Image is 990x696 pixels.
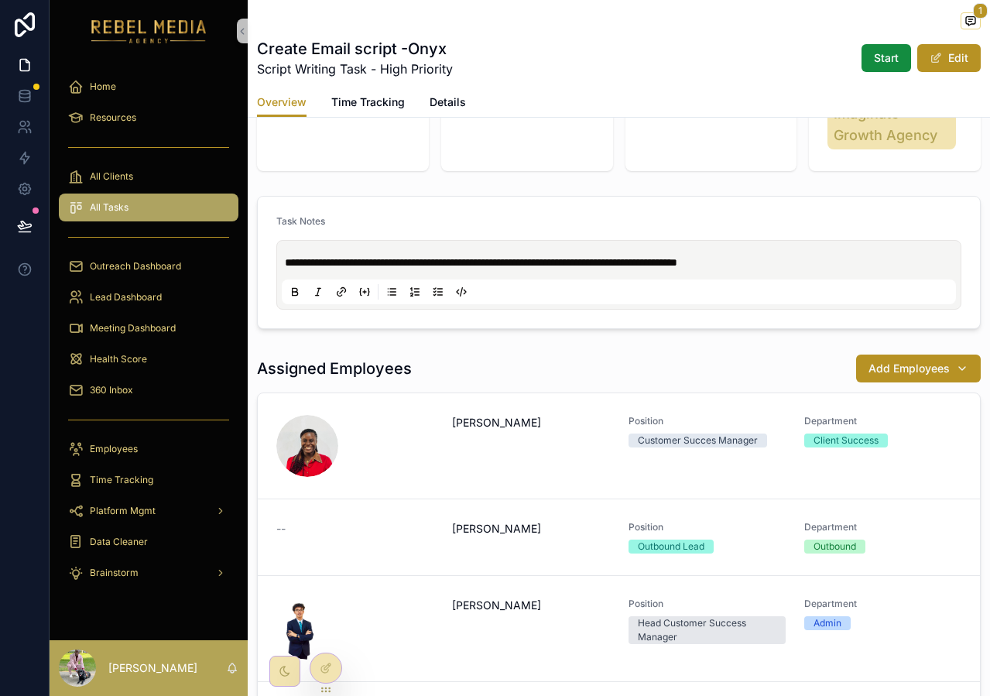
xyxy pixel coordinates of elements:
div: Head Customer Success Manager [638,616,776,644]
a: Time Tracking [331,88,405,119]
span: Add Employees [868,361,950,376]
span: Employees [90,443,138,455]
button: Edit [917,44,981,72]
a: 360 Inbox [59,376,238,404]
a: [PERSON_NAME]PositionCustomer Succes ManagerDepartmentClient Success [258,393,980,499]
span: Department [804,521,961,533]
span: Home [90,81,116,93]
a: Overview [257,88,307,118]
span: Brainstorm [90,567,139,579]
span: Details [430,94,466,110]
span: Position [629,598,786,610]
div: Client Success [814,434,879,447]
span: Position [629,415,786,427]
button: Add Employees [856,355,981,382]
h1: Assigned Employees [257,358,412,379]
a: All Tasks [59,194,238,221]
span: Department [804,598,961,610]
a: All Clients [59,163,238,190]
span: Lead Dashboard [90,291,162,303]
span: 360 Inbox [90,384,133,396]
button: 1 [961,12,981,32]
div: Outbound [814,540,856,554]
span: Time Tracking [331,94,405,110]
span: [PERSON_NAME] [452,415,541,430]
a: Outreach Dashboard [59,252,238,280]
a: Imaginate Growth Agency [827,100,956,149]
div: scrollable content [50,62,248,607]
span: Outreach Dashboard [90,260,181,273]
span: -- [276,521,286,537]
span: [PERSON_NAME] [452,521,541,537]
div: Outbound Lead [638,540,704,554]
span: All Tasks [90,201,128,214]
span: [PERSON_NAME] [452,598,541,613]
span: Department [804,415,961,427]
a: --[PERSON_NAME]PositionOutbound LeadDepartmentOutbound [258,499,980,575]
span: All Clients [90,170,133,183]
span: Position [629,521,786,533]
div: Admin [814,616,841,630]
span: Imaginate Growth Agency [834,103,950,146]
a: Meeting Dashboard [59,314,238,342]
h1: Create Email script -Onyx [257,38,453,60]
span: Script Writing Task - High Priority [257,60,453,78]
p: [PERSON_NAME] [108,660,197,676]
span: 1 [973,3,988,19]
span: Time Tracking [90,474,153,486]
img: App logo [91,19,207,43]
span: Task Notes [276,215,325,227]
a: Resources [59,104,238,132]
a: Lead Dashboard [59,283,238,311]
span: Platform Mgmt [90,505,156,517]
a: Data Cleaner [59,528,238,556]
a: Brainstorm [59,559,238,587]
div: Customer Succes Manager [638,434,758,447]
a: Home [59,73,238,101]
a: Platform Mgmt [59,497,238,525]
a: Employees [59,435,238,463]
a: Details [430,88,466,119]
button: Start [862,44,911,72]
span: Resources [90,111,136,124]
span: Overview [257,94,307,110]
span: Health Score [90,353,147,365]
span: Meeting Dashboard [90,322,176,334]
a: Health Score [59,345,238,373]
span: Start [874,50,899,66]
a: [PERSON_NAME]PositionHead Customer Success ManagerDepartmentAdmin [258,575,980,681]
a: Time Tracking [59,466,238,494]
span: Data Cleaner [90,536,148,548]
